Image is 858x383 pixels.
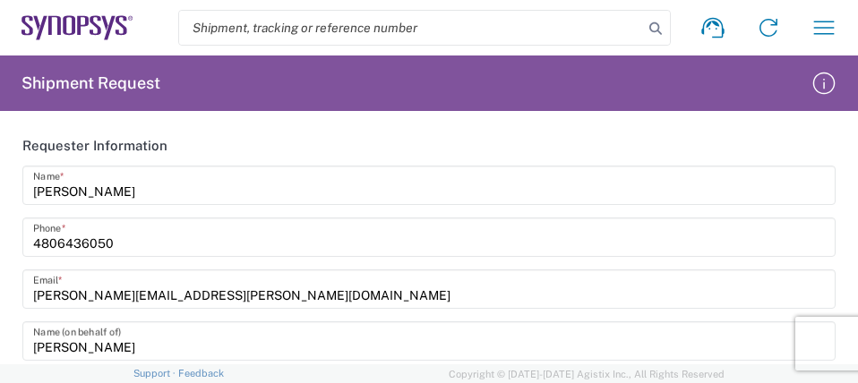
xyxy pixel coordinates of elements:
h2: Shipment Request [21,72,160,94]
a: Feedback [178,368,224,379]
h2: Requester Information [22,137,167,155]
span: Copyright © [DATE]-[DATE] Agistix Inc., All Rights Reserved [449,366,725,382]
input: Shipment, tracking or reference number [179,11,643,45]
a: Support [133,368,178,379]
